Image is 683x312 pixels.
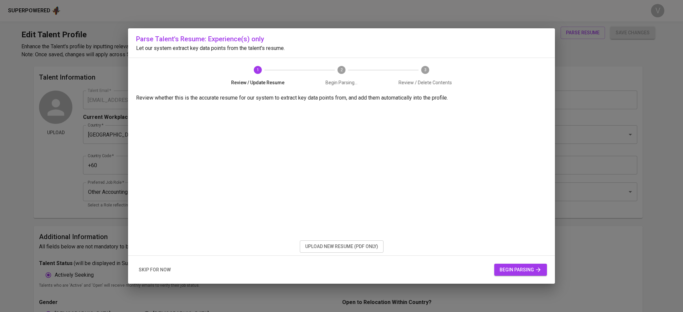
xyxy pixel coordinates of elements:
[139,266,171,274] span: skip for now
[136,105,547,238] iframe: 23702364a39a84797ac10489fc7976d1.pdf
[136,94,547,102] p: Review whether this is the accurate resume for our system to extract key data points from, and ad...
[136,44,547,52] p: Let our system extract key data points from the talent's resume.
[136,34,547,44] h6: Parse Talent's Resume: Experience(s) only
[302,79,381,86] span: Begin Parsing...
[494,264,547,276] button: begin parsing
[300,240,384,253] button: upload new resume (pdf only)
[136,264,173,276] button: skip for now
[500,266,542,274] span: begin parsing
[219,79,297,86] span: Review / Update Resume
[424,68,426,72] text: 3
[386,79,464,86] span: Review / Delete Contents
[305,242,378,251] span: upload new resume (pdf only)
[340,68,343,72] text: 2
[257,68,259,72] text: 1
